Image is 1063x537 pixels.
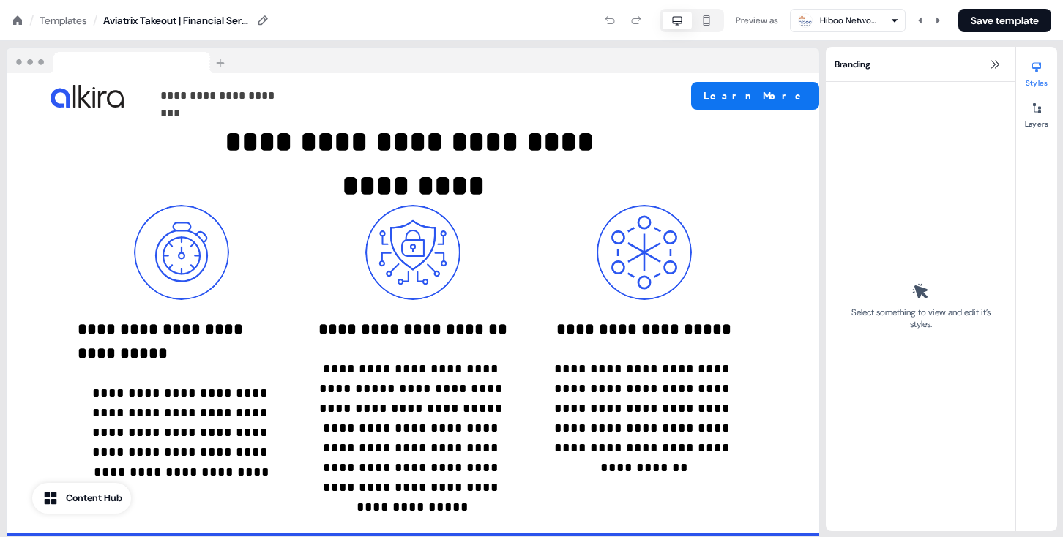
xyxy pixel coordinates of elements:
[29,12,34,29] div: /
[597,205,692,300] img: Image
[365,205,460,300] img: Image
[790,9,906,32] button: Hiboo Networks
[32,483,131,514] button: Content Hub
[1016,56,1057,88] button: Styles
[66,491,122,506] div: Content Hub
[7,48,231,74] img: Browser topbar
[51,85,124,108] img: Image
[134,205,229,300] img: Image
[6,6,482,284] iframe: YouTube video player
[103,13,250,28] div: Aviatrix Takeout | Financial Services
[826,47,1015,82] div: Branding
[691,82,819,110] button: Learn More
[736,13,778,28] div: Preview as
[40,13,87,28] a: Templates
[958,9,1051,32] button: Save template
[1016,97,1057,129] button: Layers
[93,12,97,29] div: /
[846,307,995,330] div: Select something to view and edit it’s styles.
[820,13,879,28] div: Hiboo Networks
